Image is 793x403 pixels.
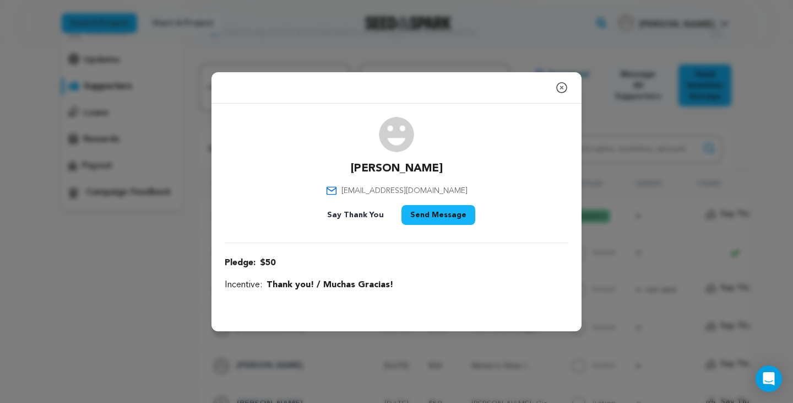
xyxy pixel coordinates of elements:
button: Send Message [401,205,475,225]
img: user.png [379,117,414,152]
button: Say Thank You [318,205,393,225]
span: Incentive: [225,278,262,292]
span: [EMAIL_ADDRESS][DOMAIN_NAME] [341,185,468,196]
p: [PERSON_NAME] [351,161,443,176]
span: Thank you! / Muchas Gracias! [267,278,393,292]
span: $50 [260,256,275,270]
span: Pledge: [225,256,256,270]
div: Open Intercom Messenger [756,366,782,392]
